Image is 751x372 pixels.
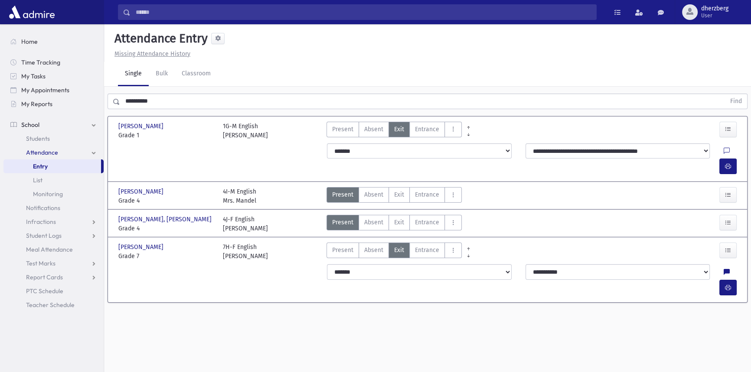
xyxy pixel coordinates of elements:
[3,83,104,97] a: My Appointments
[118,196,214,205] span: Grade 4
[21,72,46,80] span: My Tasks
[394,125,404,134] span: Exit
[3,270,104,284] a: Report Cards
[26,149,58,156] span: Attendance
[3,201,104,215] a: Notifications
[223,187,256,205] div: 4I-M English Mrs. Mandel
[3,159,101,173] a: Entry
[149,62,175,86] a: Bulk
[327,187,462,205] div: AttTypes
[223,122,268,140] div: 1G-M English [PERSON_NAME]
[3,256,104,270] a: Test Marks
[394,246,404,255] span: Exit
[26,287,63,295] span: PTC Schedule
[114,50,190,58] u: Missing Attendance History
[3,229,104,243] a: Student Logs
[3,118,104,132] a: School
[3,173,104,187] a: List
[118,122,165,131] span: [PERSON_NAME]
[223,215,268,233] div: 4J-F English [PERSON_NAME]
[332,246,353,255] span: Present
[26,232,62,239] span: Student Logs
[21,100,52,108] span: My Reports
[364,218,383,227] span: Absent
[111,50,190,58] a: Missing Attendance History
[3,243,104,256] a: Meal Attendance
[415,125,439,134] span: Entrance
[415,246,439,255] span: Entrance
[394,190,404,199] span: Exit
[327,243,462,261] div: AttTypes
[3,284,104,298] a: PTC Schedule
[26,273,63,281] span: Report Cards
[725,94,747,109] button: Find
[118,215,213,224] span: [PERSON_NAME], [PERSON_NAME]
[223,243,268,261] div: 7H-F English [PERSON_NAME]
[131,4,596,20] input: Search
[3,55,104,69] a: Time Tracking
[33,162,48,170] span: Entry
[175,62,218,86] a: Classroom
[21,58,60,66] span: Time Tracking
[26,218,56,226] span: Infractions
[327,122,462,140] div: AttTypes
[7,3,57,21] img: AdmirePro
[118,252,214,261] span: Grade 7
[26,204,60,212] span: Notifications
[3,97,104,111] a: My Reports
[111,31,208,46] h5: Attendance Entry
[415,190,439,199] span: Entrance
[21,86,69,94] span: My Appointments
[118,224,214,233] span: Grade 4
[3,298,104,312] a: Teacher Schedule
[26,246,73,253] span: Meal Attendance
[394,218,404,227] span: Exit
[3,69,104,83] a: My Tasks
[26,259,56,267] span: Test Marks
[3,215,104,229] a: Infractions
[118,187,165,196] span: [PERSON_NAME]
[26,301,75,309] span: Teacher Schedule
[332,125,353,134] span: Present
[3,35,104,49] a: Home
[364,125,383,134] span: Absent
[3,146,104,159] a: Attendance
[364,190,383,199] span: Absent
[21,38,38,45] span: Home
[118,243,165,252] span: [PERSON_NAME]
[364,246,383,255] span: Absent
[26,135,50,142] span: Students
[327,215,462,233] div: AttTypes
[332,190,353,199] span: Present
[33,190,63,198] span: Monitoring
[701,5,728,12] span: dherzberg
[3,187,104,201] a: Monitoring
[118,131,214,140] span: Grade 1
[332,218,353,227] span: Present
[118,62,149,86] a: Single
[701,12,728,19] span: User
[415,218,439,227] span: Entrance
[3,132,104,146] a: Students
[33,176,42,184] span: List
[21,121,39,129] span: School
